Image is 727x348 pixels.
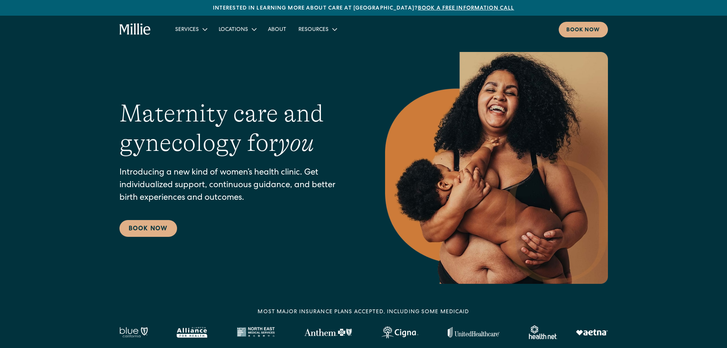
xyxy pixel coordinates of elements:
p: Introducing a new kind of women’s health clinic. Get individualized support, continuous guidance,... [119,167,355,205]
a: Book now [559,22,608,37]
div: Locations [213,23,262,36]
img: Healthnet logo [529,325,558,339]
img: Aetna logo [576,329,608,335]
a: Book a free information call [418,6,514,11]
div: Services [169,23,213,36]
img: Anthem Logo [304,329,352,336]
div: Services [175,26,199,34]
em: you [278,129,314,157]
a: home [119,23,151,36]
img: Alameda Alliance logo [177,327,207,338]
a: Book Now [119,220,177,237]
img: Blue California logo [119,327,148,338]
a: About [262,23,292,36]
h1: Maternity care and gynecology for [119,99,355,158]
div: Resources [292,23,342,36]
img: North East Medical Services logo [237,327,275,338]
img: Cigna logo [381,326,418,338]
div: Locations [219,26,248,34]
div: MOST MAJOR INSURANCE PLANS ACCEPTED, INCLUDING some MEDICAID [258,308,469,316]
img: United Healthcare logo [448,327,500,338]
div: Book now [566,26,600,34]
div: Resources [298,26,329,34]
img: Smiling mother with her baby in arms, celebrating body positivity and the nurturing bond of postp... [385,52,608,284]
